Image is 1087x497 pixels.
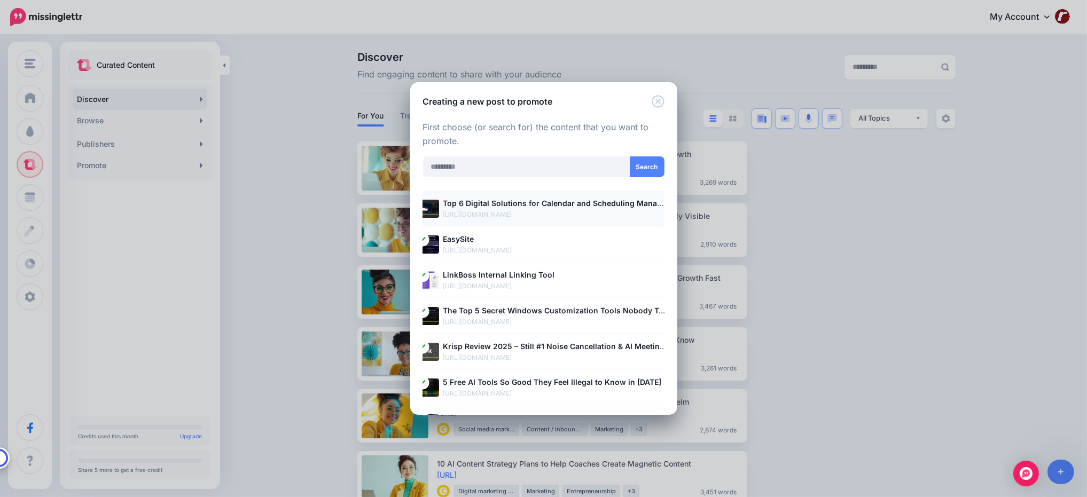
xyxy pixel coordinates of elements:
div: Open Intercom Messenger [1013,461,1039,486]
a: Top 6 Digital Solutions for Calendar and Scheduling Management [URL][DOMAIN_NAME] [421,197,667,220]
p: [URL][DOMAIN_NAME] [443,209,667,220]
a: EasySite [URL][DOMAIN_NAME] [421,233,667,256]
p: [URL][DOMAIN_NAME] [443,245,667,256]
b: 5 Free AI Tools So Good They Feel Illegal to Know in [DATE] [443,377,662,386]
h5: Creating a new post to promote [423,95,553,108]
img: ec37779d33084e2f3404d6f845080749_thumb.jpg [421,235,439,254]
img: fe41850a65bdb419f1bbf9f4be4ac330_thumb.jpg [421,271,439,289]
a: Top 13 Gmail Alternatives: Cheaper, Safer, and Smarter Email Solutions [421,412,667,435]
b: Top 6 Digital Solutions for Calendar and Scheduling Management [443,199,685,208]
img: fa0c7aeae5f46e038eda7054968db5f1_thumb.jpg [421,307,439,325]
p: [URL][DOMAIN_NAME] [443,388,667,399]
b: Krisp Review 2025 – Still #1 Noise Cancellation & AI Meeting Assistant? [443,342,706,351]
p: [URL][DOMAIN_NAME] [443,317,667,327]
p: First choose (or search for) the content that you want to promote. [423,121,664,148]
a: The Top 5 Secret Windows Customization Tools Nobody Talks About in [DATE] [URL][DOMAIN_NAME] [421,304,667,327]
b: The Top 5 Secret Windows Customization Tools Nobody Talks About in [DATE] [443,306,734,315]
p: [URL][DOMAIN_NAME] [443,352,667,363]
img: fad6cf791544acbd2a721eaf3d746815_thumb.jpg [421,378,439,397]
button: Search [630,156,664,177]
b: LinkBoss Internal Linking Tool [443,270,555,279]
b: Top 13 Gmail Alternatives: Cheaper, Safer, and Smarter Email Solutions [443,413,703,422]
button: Close [652,95,664,108]
b: EasySite [443,234,474,243]
a: Krisp Review 2025 – Still #1 Noise Cancellation & AI Meeting Assistant? [URL][DOMAIN_NAME] [421,340,667,363]
a: LinkBoss Internal Linking Tool [URL][DOMAIN_NAME] [421,269,667,291]
img: 717fea02ace4133dc527e4e92645773b_thumb.jpg [421,414,439,432]
img: 82184b8e76d8d8d2171331236a8aee60_thumb.jpg [421,343,439,361]
a: 5 Free AI Tools So Good They Feel Illegal to Know in [DATE] [URL][DOMAIN_NAME] [421,376,667,399]
img: aca973f63865be8b52183699643cf6cc_thumb.jpg [421,200,439,218]
p: [URL][DOMAIN_NAME] [443,281,667,291]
